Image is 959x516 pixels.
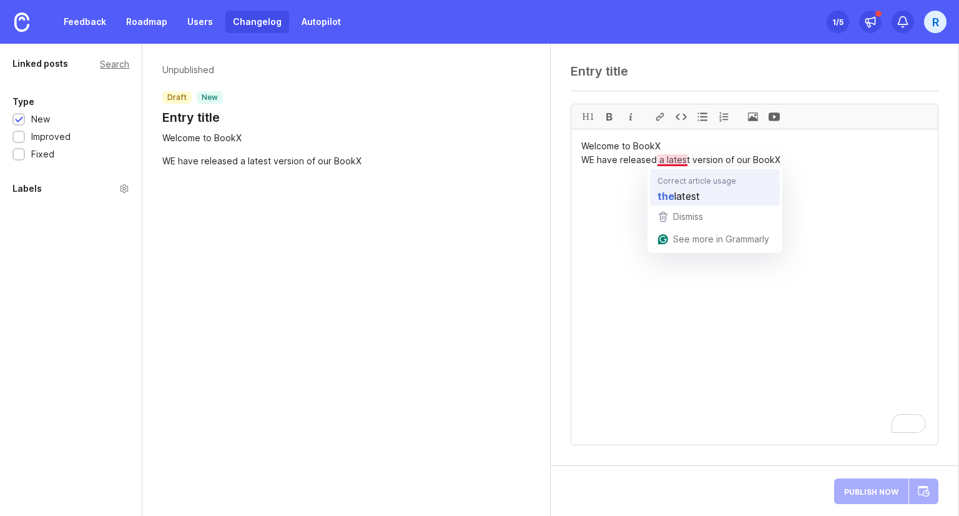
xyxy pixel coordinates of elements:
[225,11,289,33] a: Changelog
[12,56,68,71] div: Linked posts
[202,92,218,102] p: new
[162,109,223,126] h1: Entry title
[294,11,348,33] a: Autopilot
[167,92,187,102] p: draft
[31,147,54,161] div: Fixed
[832,13,843,31] div: 1 /5
[56,11,114,33] a: Feedback
[12,94,34,109] div: Type
[12,181,42,196] div: Labels
[180,11,220,33] a: Users
[100,61,129,67] div: Search
[162,131,530,145] div: Welcome to BookX
[578,104,599,129] div: H1
[31,130,71,144] div: Improved
[31,112,50,126] div: New
[571,129,938,445] textarea: To enrich screen reader interactions, please activate Accessibility in Grammarly extension settings
[162,64,223,76] p: Unpublished
[924,11,947,33] button: R
[162,154,530,168] div: WE have released a latest version of our BookX
[119,11,175,33] a: Roadmap
[14,12,29,32] img: Canny Home
[827,11,849,33] button: 1/5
